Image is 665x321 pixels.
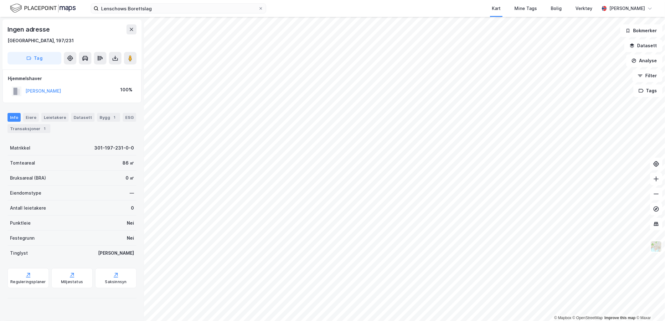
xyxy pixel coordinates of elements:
[620,24,662,37] button: Bokmerker
[126,174,134,182] div: 0 ㎡
[127,219,134,227] div: Nei
[61,279,83,284] div: Miljøstatus
[10,174,46,182] div: Bruksareal (BRA)
[120,86,132,94] div: 100%
[8,75,136,82] div: Hjemmelshaver
[10,159,35,167] div: Tomteareal
[10,279,46,284] div: Reguleringsplaner
[42,125,48,132] div: 1
[131,204,134,212] div: 0
[130,189,134,197] div: —
[605,316,636,320] a: Improve this map
[8,24,51,34] div: Ingen adresse
[575,5,592,12] div: Verktøy
[8,124,50,133] div: Transaksjoner
[514,5,537,12] div: Mine Tags
[10,249,28,257] div: Tinglyst
[99,4,258,13] input: Søk på adresse, matrikkel, gårdeiere, leietakere eller personer
[10,189,41,197] div: Eiendomstype
[10,234,34,242] div: Festegrunn
[624,39,662,52] button: Datasett
[8,52,61,64] button: Tag
[8,113,21,122] div: Info
[650,241,662,252] img: Z
[71,113,95,122] div: Datasett
[10,219,31,227] div: Punktleie
[23,113,39,122] div: Eiere
[97,113,120,122] div: Bygg
[633,84,662,97] button: Tags
[632,69,662,82] button: Filter
[10,204,46,212] div: Antall leietakere
[123,113,136,122] div: ESG
[634,291,665,321] iframe: Chat Widget
[626,54,662,67] button: Analyse
[551,5,562,12] div: Bolig
[492,5,501,12] div: Kart
[122,159,134,167] div: 86 ㎡
[554,316,571,320] a: Mapbox
[111,114,118,120] div: 1
[105,279,127,284] div: Saksinnsyn
[98,249,134,257] div: [PERSON_NAME]
[41,113,69,122] div: Leietakere
[10,144,30,152] div: Matrikkel
[573,316,603,320] a: OpenStreetMap
[8,37,74,44] div: [GEOGRAPHIC_DATA], 197/231
[94,144,134,152] div: 301-197-231-0-0
[127,234,134,242] div: Nei
[609,5,645,12] div: [PERSON_NAME]
[10,3,76,14] img: logo.f888ab2527a4732fd821a326f86c7f29.svg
